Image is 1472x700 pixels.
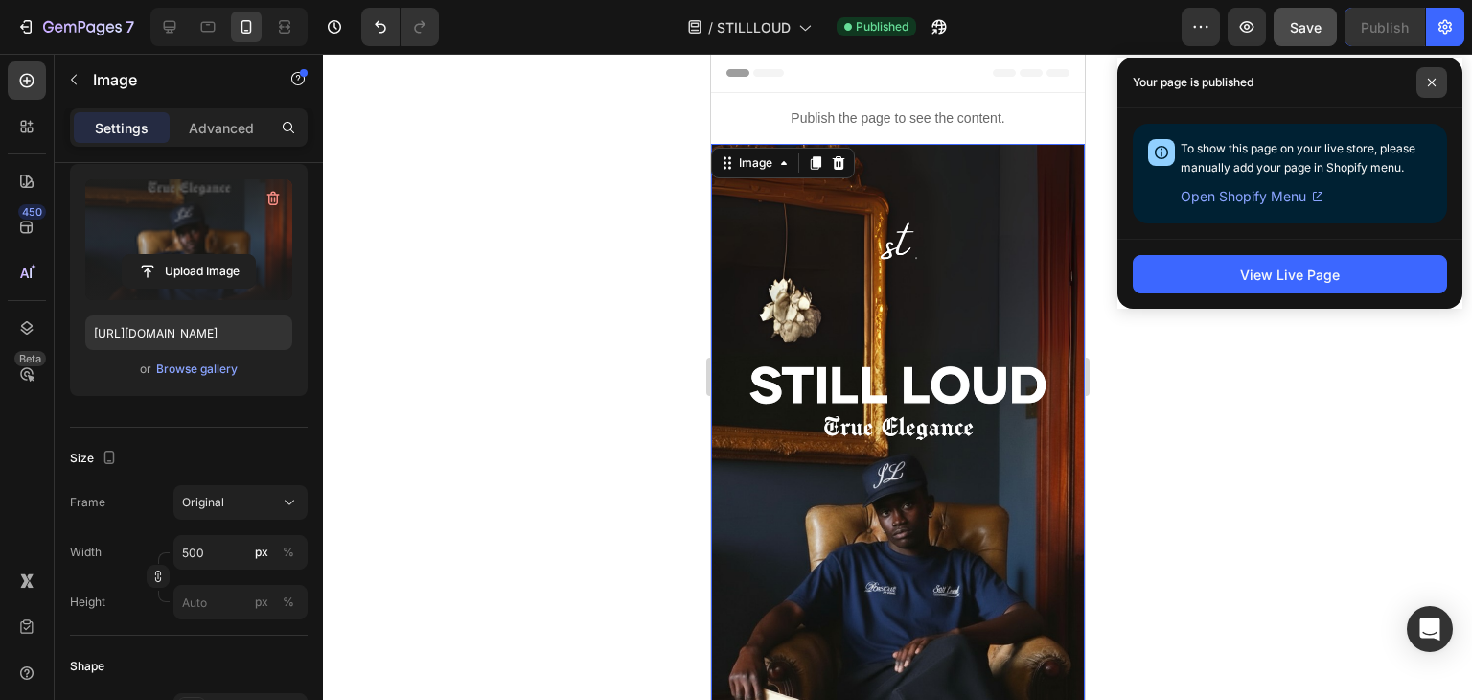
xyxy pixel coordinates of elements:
span: To show this page on your live store, please manually add your page in Shopify menu. [1181,141,1415,175]
div: Size [70,446,121,472]
div: % [283,544,294,561]
div: px [255,544,268,561]
div: px [255,594,268,611]
div: 450 [18,204,46,220]
iframe: Design area [711,54,1085,700]
span: STILLLOUD [717,17,791,37]
div: Undo/Redo [361,8,439,46]
button: Save [1274,8,1337,46]
button: View Live Page [1133,255,1447,293]
button: px [277,541,300,564]
span: Save [1290,19,1322,35]
p: 7 [126,15,134,38]
div: Browse gallery [156,361,238,378]
label: Width [70,544,102,561]
button: px [277,591,300,614]
div: Shape [70,658,104,675]
button: % [250,591,273,614]
button: Upload Image [122,254,256,289]
input: https://example.com/image.jpg [85,315,292,350]
button: % [250,541,273,564]
button: Original [173,485,308,520]
button: 7 [8,8,143,46]
div: Publish [1361,17,1409,37]
button: Publish [1345,8,1425,46]
div: Beta [14,351,46,366]
div: Open Intercom Messenger [1407,606,1453,652]
label: Frame [70,494,105,511]
span: / [708,17,713,37]
div: View Live Page [1240,265,1340,285]
span: or [140,358,151,381]
p: Settings [95,118,149,138]
span: Original [182,494,224,511]
button: Browse gallery [155,360,239,379]
p: Your page is published [1133,73,1253,92]
input: px% [173,535,308,570]
input: px% [173,585,308,619]
p: Advanced [189,118,254,138]
span: Open Shopify Menu [1181,185,1306,208]
p: Image [93,68,256,91]
span: Published [856,18,908,35]
div: % [283,594,294,611]
label: Height [70,594,105,611]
